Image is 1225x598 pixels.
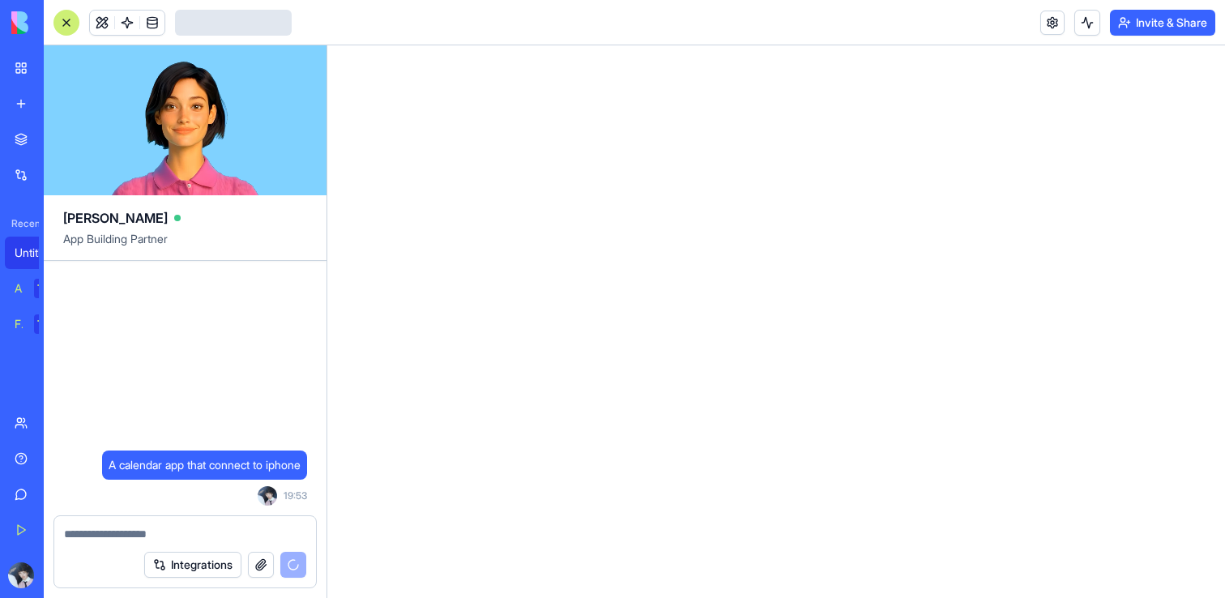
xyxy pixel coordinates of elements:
div: AI Logo Generator [15,280,23,297]
a: Untitled App [5,237,70,269]
a: Feedback FormTRY [5,308,70,340]
div: TRY [34,279,60,298]
button: Integrations [144,552,241,578]
div: Feedback Form [15,316,23,332]
img: ACg8ocL_Dnjr8TxgQPnpVlVHprRiBLKWqrOFd4ukz7MzdVd5deIoOVc=s96-c [258,486,277,506]
a: AI Logo GeneratorTRY [5,272,70,305]
div: Untitled App [15,245,60,261]
span: Recent [5,217,39,230]
span: 19:53 [284,489,307,502]
img: logo [11,11,112,34]
span: App Building Partner [63,231,307,260]
span: [PERSON_NAME] [63,208,168,228]
img: ACg8ocL_Dnjr8TxgQPnpVlVHprRiBLKWqrOFd4ukz7MzdVd5deIoOVc=s96-c [8,562,34,588]
div: TRY [34,314,60,334]
span: A calendar app that connect to iphone [109,457,301,473]
button: Invite & Share [1110,10,1215,36]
